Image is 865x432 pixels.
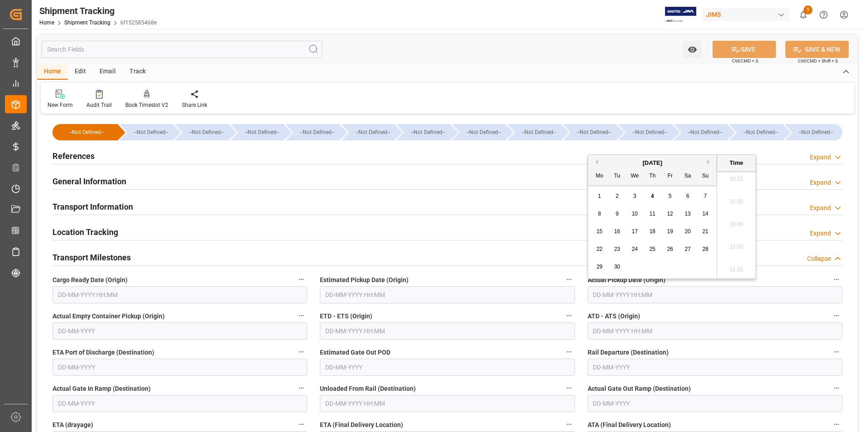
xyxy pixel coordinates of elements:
[129,124,173,140] div: --Not Defined--
[594,261,605,273] div: Choose Monday, September 29th, 2025
[616,211,619,217] span: 9
[52,312,165,321] span: Actual Empty Container Pickup (Origin)
[320,420,403,430] span: ETA (Final Delivery Location)
[588,420,671,430] span: ATA (Final Delivery Location)
[612,191,623,202] div: Choose Tuesday, September 2nd, 2025
[647,244,658,255] div: Choose Thursday, September 25th, 2025
[52,175,126,187] h2: General Information
[48,101,73,109] div: New Form
[703,6,793,23] button: JIMS
[618,124,671,140] div: --Not Defined--
[594,208,605,220] div: Choose Monday, September 8th, 2025
[632,211,637,217] span: 10
[295,418,307,430] button: ETA (drayage)
[320,286,575,303] input: DD-MM-YYYY HH:MM
[616,193,619,199] span: 2
[39,4,157,18] div: Shipment Tracking
[700,171,711,182] div: Su
[52,286,307,303] input: DD-MM-YYYY HH:MM
[649,228,655,235] span: 18
[52,395,307,412] input: DD-MM-YYYY
[684,246,690,252] span: 27
[231,124,284,140] div: --Not Defined--
[320,359,575,376] input: DD-MM-YYYY
[52,124,118,140] div: --Not Defined--
[729,124,782,140] div: --Not Defined--
[700,244,711,255] div: Choose Sunday, September 28th, 2025
[594,171,605,182] div: Mo
[572,124,616,140] div: --Not Defined--
[598,211,601,217] span: 8
[633,193,637,199] span: 3
[707,159,713,165] button: Next Month
[667,211,673,217] span: 12
[629,191,641,202] div: Choose Wednesday, September 3rd, 2025
[614,264,620,270] span: 30
[704,193,707,199] span: 7
[612,208,623,220] div: Choose Tuesday, September 9th, 2025
[798,58,838,64] span: Ctrl/CMD + Shift + S
[665,191,676,202] div: Choose Friday, September 5th, 2025
[682,244,694,255] div: Choose Saturday, September 27th, 2025
[667,246,673,252] span: 26
[719,158,753,168] div: Time
[629,226,641,237] div: Choose Wednesday, September 17th, 2025
[508,124,561,140] div: --Not Defined--
[831,274,842,285] button: Actual Pickup Date (Origin)
[647,208,658,220] div: Choose Thursday, September 11th, 2025
[52,150,95,162] h2: References
[629,171,641,182] div: We
[593,159,598,165] button: Previous Month
[320,312,372,321] span: ETD - ETS (Origin)
[614,246,620,252] span: 23
[665,226,676,237] div: Choose Friday, September 19th, 2025
[683,41,702,58] button: open menu
[682,171,694,182] div: Sa
[785,41,849,58] button: SAVE & NEW
[700,226,711,237] div: Choose Sunday, September 21st, 2025
[684,211,690,217] span: 13
[320,322,575,340] input: DD-MM-YYYY HH:MM
[517,124,561,140] div: --Not Defined--
[588,322,842,340] input: DD-MM-YYYY HH:MM
[627,124,671,140] div: --Not Defined--
[598,193,601,199] span: 1
[669,193,672,199] span: 5
[175,124,228,140] div: --Not Defined--
[596,246,602,252] span: 22
[649,211,655,217] span: 11
[686,193,689,199] span: 6
[612,244,623,255] div: Choose Tuesday, September 23rd, 2025
[351,124,394,140] div: --Not Defined--
[39,19,54,26] a: Home
[86,101,112,109] div: Audit Trail
[682,226,694,237] div: Choose Saturday, September 20th, 2025
[563,124,616,140] div: --Not Defined--
[52,420,93,430] span: ETA (drayage)
[665,7,696,23] img: Exertis%20JAM%20-%20Email%20Logo.jpg_1722504956.jpg
[647,226,658,237] div: Choose Thursday, September 18th, 2025
[732,58,758,64] span: Ctrl/CMD + S
[612,226,623,237] div: Choose Tuesday, September 16th, 2025
[320,275,409,285] span: Estimated Pickup Date (Origin)
[629,208,641,220] div: Choose Wednesday, September 10th, 2025
[37,64,68,80] div: Home
[594,226,605,237] div: Choose Monday, September 15th, 2025
[68,64,93,80] div: Edit
[684,228,690,235] span: 20
[52,359,307,376] input: DD-MM-YYYY
[397,124,450,140] div: --Not Defined--
[682,208,694,220] div: Choose Saturday, September 13th, 2025
[596,264,602,270] span: 29
[667,228,673,235] span: 19
[295,124,339,140] div: --Not Defined--
[594,244,605,255] div: Choose Monday, September 22nd, 2025
[320,384,416,394] span: Unloaded From Rail (Destination)
[703,8,789,21] div: JIMS
[807,254,831,264] div: Collapse
[702,246,708,252] span: 28
[563,382,575,394] button: Unloaded From Rail (Destination)
[831,418,842,430] button: ATA (Final Delivery Location)
[52,251,131,264] h2: Transport Milestones
[64,19,110,26] a: Shipment Tracking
